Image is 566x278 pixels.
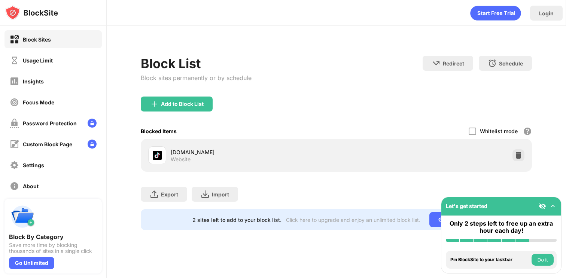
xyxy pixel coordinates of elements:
div: Go Unlimited [429,212,481,227]
img: block-on.svg [10,35,19,44]
img: push-categories.svg [9,203,36,230]
div: Only 2 steps left to free up an extra hour each day! [446,220,557,234]
img: focus-off.svg [10,98,19,107]
div: Go Unlimited [9,257,54,269]
div: Add to Block List [161,101,204,107]
div: Import [212,191,229,198]
img: password-protection-off.svg [10,119,19,128]
div: Schedule [499,60,523,67]
div: Password Protection [23,120,77,126]
button: Do it [532,254,554,266]
div: Login [539,10,554,16]
div: Insights [23,78,44,85]
div: Save more time by blocking thousands of sites in a single click [9,242,97,254]
div: animation [470,6,521,21]
div: [DOMAIN_NAME] [171,148,337,156]
img: logo-blocksite.svg [5,5,58,20]
div: Click here to upgrade and enjoy an unlimited block list. [286,217,420,223]
div: Block List [141,56,252,71]
div: Block sites permanently or by schedule [141,74,252,82]
img: favicons [153,151,162,160]
div: Redirect [443,60,464,67]
div: Let's get started [446,203,487,209]
img: omni-setup-toggle.svg [549,202,557,210]
div: Focus Mode [23,99,54,106]
img: insights-off.svg [10,77,19,86]
div: Usage Limit [23,57,53,64]
img: lock-menu.svg [88,119,97,128]
img: time-usage-off.svg [10,56,19,65]
img: customize-block-page-off.svg [10,140,19,149]
div: Custom Block Page [23,141,72,147]
img: eye-not-visible.svg [539,202,546,210]
div: Block By Category [9,233,97,241]
img: settings-off.svg [10,161,19,170]
div: Pin BlockSite to your taskbar [450,257,530,262]
div: Block Sites [23,36,51,43]
div: Website [171,156,191,163]
div: About [23,183,39,189]
div: Blocked Items [141,128,177,134]
div: Settings [23,162,44,168]
div: 2 sites left to add to your block list. [192,217,282,223]
img: about-off.svg [10,181,19,191]
img: lock-menu.svg [88,140,97,149]
div: Whitelist mode [480,128,518,134]
div: Export [161,191,178,198]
